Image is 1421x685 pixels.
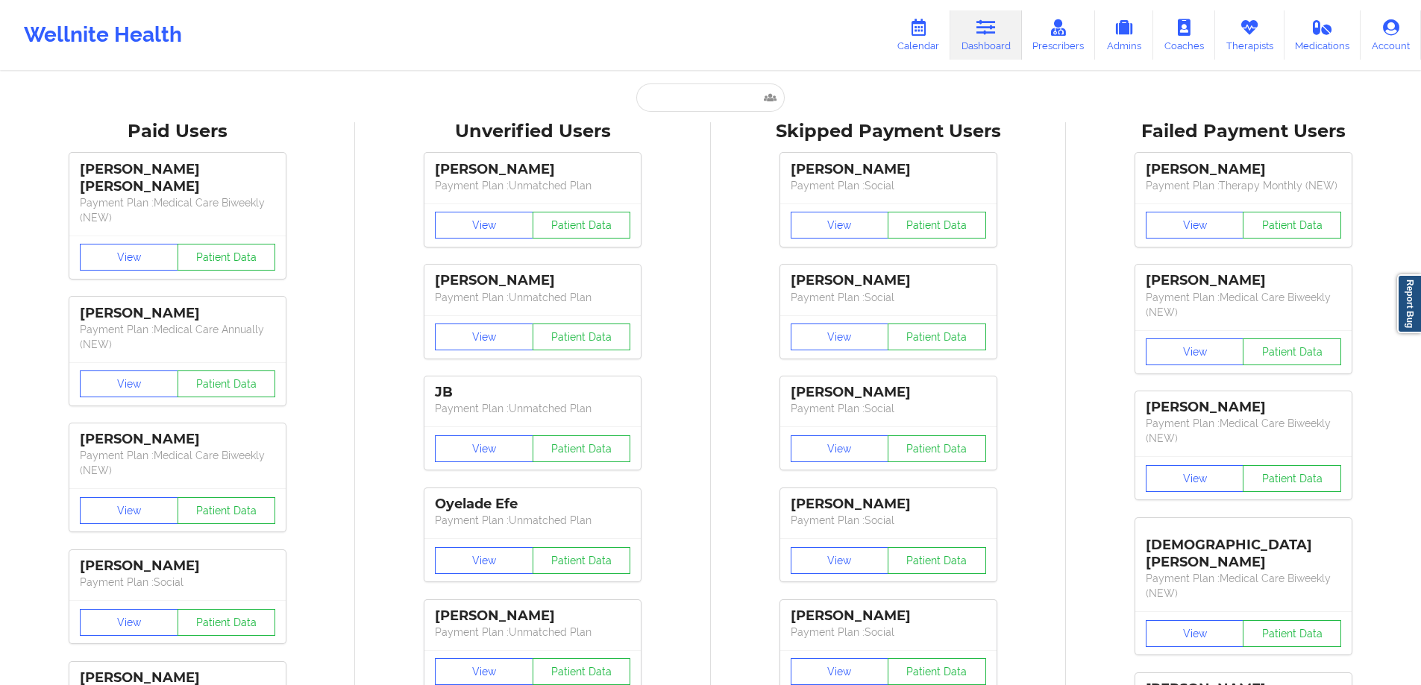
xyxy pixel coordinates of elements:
button: View [80,370,178,397]
a: Dashboard [950,10,1022,60]
div: [PERSON_NAME] [435,607,630,625]
div: [PERSON_NAME] [791,272,986,289]
p: Payment Plan : Medical Care Biweekly (NEW) [1146,571,1341,601]
button: Patient Data [888,658,986,685]
button: Patient Data [533,212,631,239]
button: Patient Data [1243,212,1341,239]
div: Unverified Users [366,120,700,143]
button: Patient Data [1243,620,1341,647]
div: [PERSON_NAME] [1146,161,1341,178]
div: [PERSON_NAME] [1146,272,1341,289]
button: View [435,323,533,350]
p: Payment Plan : Social [791,290,986,305]
button: Patient Data [178,244,276,271]
div: Oyelade Efe [435,496,630,513]
div: Paid Users [10,120,345,143]
p: Payment Plan : Social [791,401,986,416]
p: Payment Plan : Medical Care Biweekly (NEW) [80,195,275,225]
button: Patient Data [533,547,631,574]
p: Payment Plan : Social [791,513,986,528]
a: Calendar [886,10,950,60]
p: Payment Plan : Unmatched Plan [435,625,630,640]
div: [PERSON_NAME] [791,496,986,513]
div: [PERSON_NAME] [PERSON_NAME] [80,161,275,195]
a: Coaches [1153,10,1215,60]
button: View [1146,465,1244,492]
button: View [435,212,533,239]
button: Patient Data [888,323,986,350]
p: Payment Plan : Medical Care Annually (NEW) [80,322,275,352]
a: Prescribers [1022,10,1096,60]
p: Payment Plan : Therapy Monthly (NEW) [1146,178,1341,193]
button: View [435,435,533,462]
button: Patient Data [178,609,276,636]
p: Payment Plan : Unmatched Plan [435,178,630,193]
div: [PERSON_NAME] [80,558,275,575]
button: Patient Data [1243,338,1341,365]
div: [PERSON_NAME] [791,607,986,625]
p: Payment Plan : Social [80,575,275,590]
button: Patient Data [888,547,986,574]
button: View [435,658,533,685]
button: View [80,497,178,524]
p: Payment Plan : Medical Care Biweekly (NEW) [1146,290,1341,320]
div: [PERSON_NAME] [791,161,986,178]
button: View [1146,338,1244,365]
p: Payment Plan : Medical Care Biweekly (NEW) [80,448,275,478]
p: Payment Plan : Social [791,178,986,193]
p: Payment Plan : Unmatched Plan [435,290,630,305]
button: Patient Data [1243,465,1341,492]
p: Payment Plan : Unmatched Plan [435,401,630,416]
button: View [791,658,889,685]
p: Payment Plan : Medical Care Biweekly (NEW) [1146,416,1341,446]
button: Patient Data [533,658,631,685]
button: View [791,435,889,462]
div: [DEMOGRAPHIC_DATA][PERSON_NAME] [1146,525,1341,571]
button: Patient Data [178,370,276,397]
a: Medications [1284,10,1361,60]
button: View [1146,212,1244,239]
a: Account [1361,10,1421,60]
a: Report Bug [1397,274,1421,333]
div: [PERSON_NAME] [791,384,986,401]
div: Skipped Payment Users [721,120,1055,143]
a: Admins [1095,10,1153,60]
p: Payment Plan : Social [791,625,986,640]
button: Patient Data [178,497,276,524]
button: Patient Data [533,435,631,462]
button: View [791,323,889,350]
div: [PERSON_NAME] [80,431,275,448]
p: Payment Plan : Unmatched Plan [435,513,630,528]
button: View [80,609,178,636]
button: View [791,547,889,574]
a: Therapists [1215,10,1284,60]
button: View [1146,620,1244,647]
button: View [435,547,533,574]
button: Patient Data [533,323,631,350]
button: Patient Data [888,435,986,462]
div: [PERSON_NAME] [435,272,630,289]
div: [PERSON_NAME] [435,161,630,178]
div: [PERSON_NAME] [80,305,275,322]
button: View [80,244,178,271]
button: Patient Data [888,212,986,239]
button: View [791,212,889,239]
div: Failed Payment Users [1076,120,1411,143]
div: JB [435,384,630,401]
div: [PERSON_NAME] [1146,399,1341,416]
